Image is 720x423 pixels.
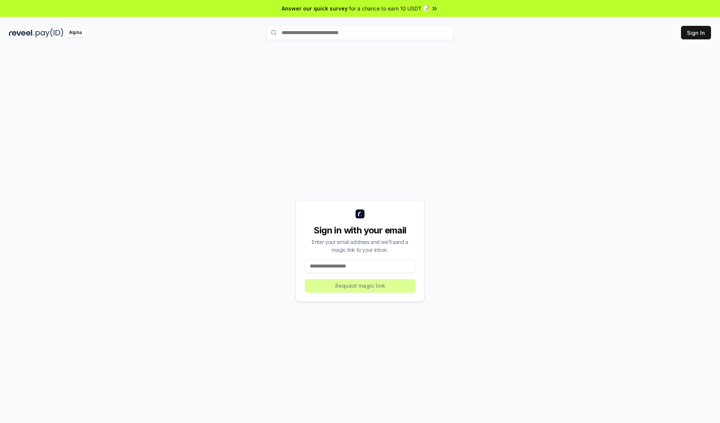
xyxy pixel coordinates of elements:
span: for a chance to earn 10 USDT 📝 [349,4,429,12]
div: Alpha [65,28,86,37]
img: pay_id [36,28,63,37]
img: reveel_dark [9,28,34,37]
button: Sign In [681,26,711,39]
img: logo_small [355,209,364,218]
div: Sign in with your email [305,224,415,236]
span: Answer our quick survey [282,4,348,12]
div: Enter your email address and we’ll send a magic link to your inbox. [305,238,415,254]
